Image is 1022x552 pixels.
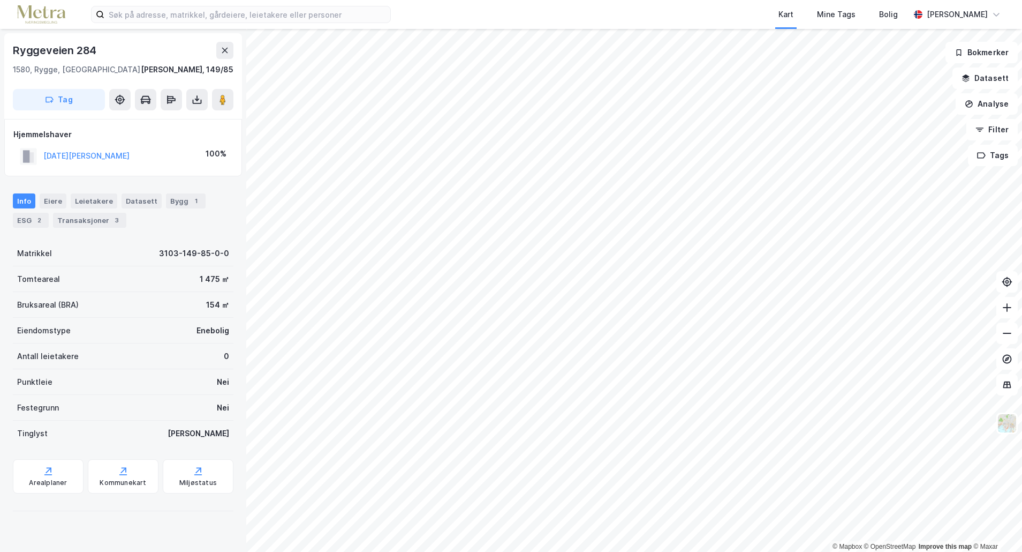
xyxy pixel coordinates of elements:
div: Festegrunn [17,401,59,414]
div: 2 [34,215,44,226]
button: Tags [968,145,1018,166]
img: Z [997,413,1017,434]
div: Matrikkel [17,247,52,260]
div: Ryggeveien 284 [13,42,99,59]
div: ESG [13,213,49,228]
div: Bygg [166,193,206,208]
div: Transaksjoner [53,213,126,228]
div: Nei [217,401,229,414]
div: Enebolig [196,324,229,337]
div: Bruksareal (BRA) [17,299,79,311]
div: Tinglyst [17,427,48,440]
a: Mapbox [832,543,862,550]
div: Mine Tags [817,8,856,21]
div: Leietakere [71,193,117,208]
div: 100% [206,147,226,160]
div: 1580, Rygge, [GEOGRAPHIC_DATA] [13,63,140,76]
iframe: Chat Widget [968,501,1022,552]
div: Kommunekart [100,479,146,487]
div: Eiere [40,193,66,208]
div: Tomteareal [17,273,60,286]
button: Datasett [952,68,1018,89]
div: 3103-149-85-0-0 [159,247,229,260]
div: 0 [224,350,229,363]
div: [PERSON_NAME] [927,8,988,21]
div: Hjemmelshaver [13,128,233,141]
img: metra-logo.256734c3b2bbffee19d4.png [17,5,65,24]
div: Kart [778,8,793,21]
button: Filter [966,119,1018,140]
div: Miljøstatus [179,479,217,487]
button: Analyse [956,93,1018,115]
div: Punktleie [17,376,52,389]
div: 1 475 ㎡ [200,273,229,286]
div: Bolig [879,8,898,21]
div: Info [13,193,35,208]
button: Bokmerker [945,42,1018,63]
div: Nei [217,376,229,389]
div: 154 ㎡ [206,299,229,311]
div: Arealplaner [29,479,67,487]
div: Datasett [122,193,162,208]
a: OpenStreetMap [864,543,916,550]
div: [PERSON_NAME], 149/85 [141,63,233,76]
input: Søk på adresse, matrikkel, gårdeiere, leietakere eller personer [104,6,390,23]
div: 1 [191,196,201,206]
div: Antall leietakere [17,350,79,363]
button: Tag [13,89,105,110]
a: Improve this map [919,543,972,550]
div: Kontrollprogram for chat [968,501,1022,552]
div: Eiendomstype [17,324,71,337]
div: 3 [111,215,122,226]
div: [PERSON_NAME] [168,427,229,440]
